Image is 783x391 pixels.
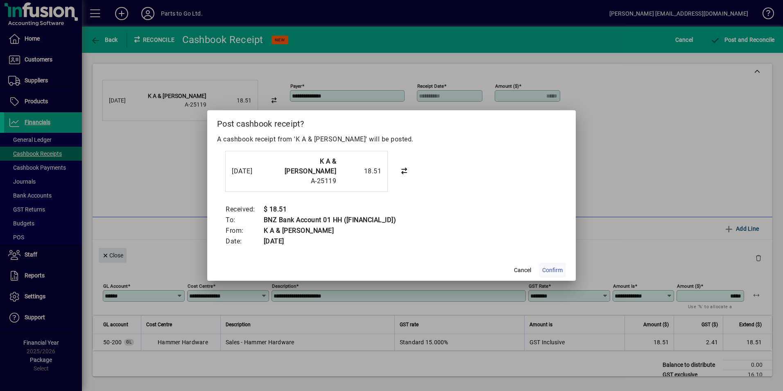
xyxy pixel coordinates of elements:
button: Cancel [509,263,536,277]
td: Received: [225,204,263,215]
span: Confirm [542,266,563,275]
td: BNZ Bank Account 01 HH ([FINANCIAL_ID]) [263,215,396,225]
div: [DATE] [232,166,265,176]
div: 18.51 [340,166,381,176]
span: A-25119 [311,177,337,185]
span: Cancel [514,266,531,275]
td: [DATE] [263,236,396,247]
h2: Post cashbook receipt? [207,110,576,134]
td: To: [225,215,263,225]
td: $ 18.51 [263,204,396,215]
td: From: [225,225,263,236]
td: Date: [225,236,263,247]
button: Confirm [539,263,566,277]
p: A cashbook receipt from 'K A & [PERSON_NAME]' will be posted. [217,134,566,144]
td: K A & [PERSON_NAME] [263,225,396,236]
